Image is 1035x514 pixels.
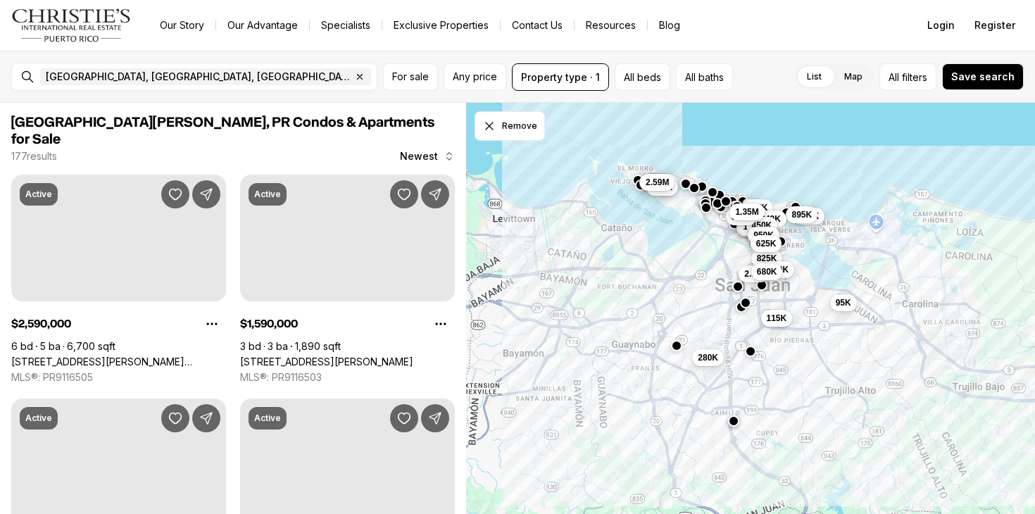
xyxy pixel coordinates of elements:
[161,180,189,208] button: Save Property: 152 CALLE LUNA
[161,404,189,432] button: Save Property: APT B 2 DOMINGO CABRERA 112 #1
[647,174,677,191] button: 1.3M
[646,176,669,187] span: 2.59M
[391,142,463,170] button: Newest
[760,213,781,225] span: 249K
[729,203,764,220] button: 1.35M
[760,310,792,327] button: 115K
[751,250,782,267] button: 825K
[390,404,418,432] button: Save Property: 120 Ave Carlos Chardon QUANTUM METROCENTER #2501
[746,217,777,234] button: 450K
[11,356,226,368] a: 152 CALLE LUNA, SAN JUAN PR, 00901
[240,356,413,368] a: 54 KING'S COURT ST #10B, SAN JUAN PR, 00911
[400,151,438,162] span: Newest
[475,111,545,141] button: Dismiss drawing
[512,63,609,91] button: Property type · 1
[748,201,768,213] span: 945K
[763,261,794,277] button: 210K
[192,180,220,208] button: Share Property
[639,173,671,190] button: 799K
[254,413,281,424] p: Active
[902,70,927,84] span: filters
[751,235,782,252] button: 625K
[198,310,226,338] button: Property options
[575,15,647,35] a: Resources
[927,20,955,31] span: Login
[421,180,449,208] button: Share Property
[796,64,833,89] label: List
[791,208,812,220] span: 895K
[833,64,874,89] label: Map
[735,206,758,218] span: 1.35M
[742,199,774,215] button: 945K
[646,178,678,195] button: 830K
[942,63,1024,90] button: Save search
[192,404,220,432] button: Share Property
[731,211,751,222] span: 945K
[11,115,434,146] span: [GEOGRAPHIC_DATA][PERSON_NAME], PR Condos & Apartments for Sale
[889,70,899,84] span: All
[756,253,777,264] span: 825K
[444,63,506,91] button: Any price
[390,180,418,208] button: Save Property: 54 KING'S COURT ST #10B
[737,218,772,234] button: 1.45M
[743,220,766,232] span: 1.45M
[739,265,769,282] button: 2.3M
[698,352,718,363] span: 280K
[421,404,449,432] button: Share Property
[757,266,777,277] span: 680K
[748,227,779,244] button: 950K
[786,206,817,222] button: 895K
[829,294,856,311] button: 95K
[974,20,1015,31] span: Register
[254,189,281,200] p: Active
[751,220,772,231] span: 450K
[427,310,455,338] button: Property options
[951,71,1015,82] span: Save search
[216,15,309,35] a: Our Advantage
[692,349,724,366] button: 280K
[11,8,132,42] img: logo
[25,413,52,424] p: Active
[751,263,783,280] button: 680K
[753,230,774,241] span: 950K
[310,15,382,35] a: Specialists
[756,238,777,249] span: 625K
[879,63,936,91] button: Allfilters
[966,11,1024,39] button: Register
[648,15,691,35] a: Blog
[383,63,438,91] button: For sale
[11,151,57,162] p: 177 results
[793,208,824,225] button: 355K
[501,15,574,35] button: Contact Us
[149,15,215,35] a: Our Story
[25,189,52,200] p: Active
[392,71,429,82] span: For sale
[766,313,786,324] span: 115K
[453,71,497,82] span: Any price
[652,181,672,192] span: 830K
[798,211,819,222] span: 355K
[725,208,757,225] button: 945K
[640,173,675,190] button: 2.59M
[744,268,763,280] span: 2.3M
[919,11,963,39] button: Login
[755,211,786,227] button: 249K
[835,296,851,308] span: 95K
[736,219,767,236] button: 499K
[768,263,789,275] span: 210K
[676,63,733,91] button: All baths
[46,71,351,82] span: [GEOGRAPHIC_DATA], [GEOGRAPHIC_DATA], [GEOGRAPHIC_DATA]
[382,15,500,35] a: Exclusive Properties
[615,63,670,91] button: All beds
